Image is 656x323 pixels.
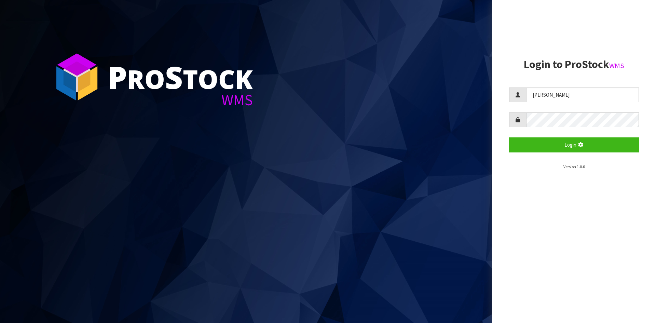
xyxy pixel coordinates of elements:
div: WMS [108,92,253,108]
input: Username [526,88,639,102]
div: ro tock [108,62,253,92]
img: ProStock Cube [51,51,102,103]
span: P [108,56,127,98]
h2: Login to ProStock [509,58,639,70]
small: Version 1.0.0 [563,164,585,169]
span: S [165,56,183,98]
small: WMS [609,61,624,70]
button: Login [509,137,639,152]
